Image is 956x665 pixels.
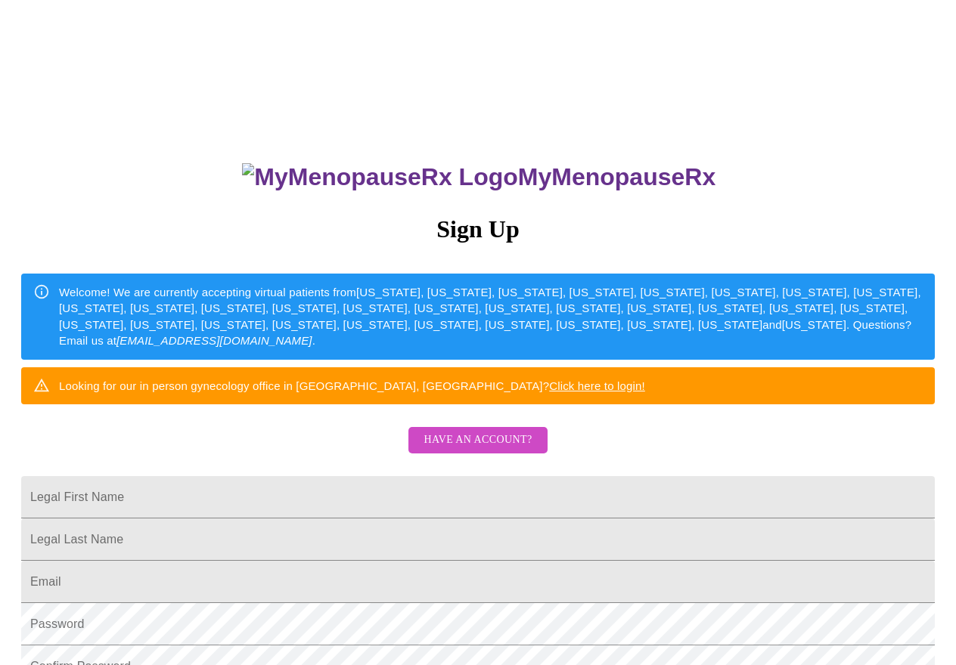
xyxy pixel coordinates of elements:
[242,163,517,191] img: MyMenopauseRx Logo
[59,278,923,355] div: Welcome! We are currently accepting virtual patients from [US_STATE], [US_STATE], [US_STATE], [US...
[549,379,645,392] a: Click here to login!
[21,215,935,243] h3: Sign Up
[424,431,532,450] span: Have an account?
[23,163,936,191] h3: MyMenopauseRx
[116,334,312,347] em: [EMAIL_ADDRESS][DOMAIN_NAME]
[405,444,551,456] a: Have an account?
[59,372,645,400] div: Looking for our in person gynecology office in [GEOGRAPHIC_DATA], [GEOGRAPHIC_DATA]?
[408,427,547,453] button: Have an account?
